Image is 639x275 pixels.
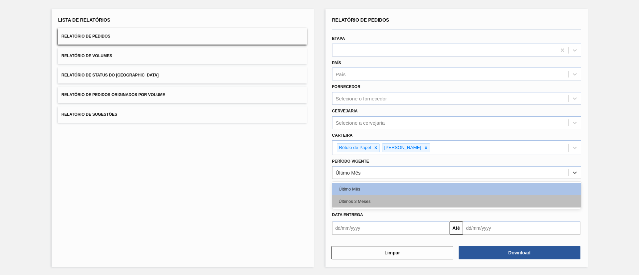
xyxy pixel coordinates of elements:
button: Limpar [331,246,453,259]
span: Relatório de Pedidos Originados por Volume [62,92,165,97]
button: Relatório de Pedidos Originados por Volume [58,87,307,103]
label: Etapa [332,36,345,41]
span: Relatório de Status do [GEOGRAPHIC_DATA] [62,73,159,77]
input: dd/mm/yyyy [332,221,450,235]
label: Período Vigente [332,159,369,164]
button: Relatório de Sugestões [58,106,307,123]
button: Download [459,246,580,259]
button: Relatório de Pedidos [58,28,307,45]
button: Até [450,221,463,235]
input: dd/mm/yyyy [463,221,580,235]
div: [PERSON_NAME] [382,144,422,152]
div: País [336,71,346,77]
span: Data Entrega [332,212,363,217]
label: Carteira [332,133,353,138]
span: Relatório de Pedidos [332,17,389,23]
div: Últimos 3 Meses [332,195,581,207]
div: Rótulo de Papel [337,144,372,152]
span: Relatório de Pedidos [62,34,110,39]
label: País [332,61,341,65]
div: Último Mês [332,183,581,195]
span: Relatório de Sugestões [62,112,117,117]
div: Selecione a cervejaria [336,120,385,125]
button: Relatório de Volumes [58,48,307,64]
div: Último Mês [336,170,361,176]
label: Cervejaria [332,109,358,113]
button: Relatório de Status do [GEOGRAPHIC_DATA] [58,67,307,83]
label: Fornecedor [332,84,360,89]
span: Relatório de Volumes [62,54,112,58]
div: Selecione o fornecedor [336,96,387,101]
span: Lista de Relatórios [58,17,110,23]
